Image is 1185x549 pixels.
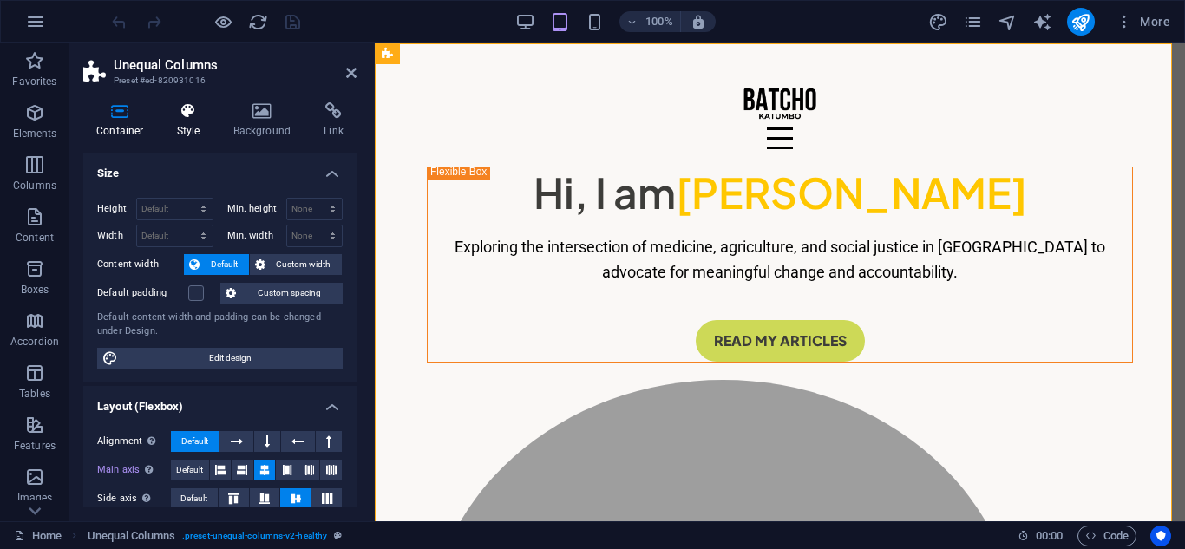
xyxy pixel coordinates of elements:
button: 100% [619,11,681,32]
button: Default [184,254,249,275]
nav: breadcrumb [88,526,343,546]
button: reload [247,11,268,32]
h6: Session time [1018,526,1064,546]
p: Features [14,439,56,453]
button: Default [171,431,219,452]
span: 00 00 [1036,526,1063,546]
h4: Size [83,153,357,184]
span: Default [176,460,203,480]
button: pages [963,11,984,32]
span: Default [205,254,244,275]
span: : [1048,529,1051,542]
p: Images [17,491,53,505]
span: More [1116,13,1170,30]
label: Content width [97,254,184,275]
label: Alignment [97,431,171,452]
p: Favorites [12,75,56,88]
p: Boxes [21,283,49,297]
p: Columns [13,179,56,193]
span: Click to select. Double-click to edit [88,526,175,546]
span: . preset-unequal-columns-v2-healthy [182,526,327,546]
i: AI Writer [1032,12,1052,32]
p: Elements [13,127,57,141]
label: Side axis [97,488,171,509]
button: Edit design [97,348,343,369]
button: Code [1077,526,1136,546]
p: Content [16,231,54,245]
h4: Layout (Flexbox) [83,386,357,417]
i: Reload page [248,12,268,32]
button: publish [1067,8,1095,36]
button: text_generator [1032,11,1053,32]
span: Custom spacing [241,283,337,304]
label: Min. height [227,204,286,213]
i: Design (Ctrl+Alt+Y) [928,12,948,32]
button: More [1109,8,1177,36]
label: Min. width [227,231,286,240]
h4: Style [164,102,220,139]
span: Code [1085,526,1129,546]
i: This element is a customizable preset [334,531,342,540]
label: Default padding [97,283,188,304]
button: Custom spacing [220,283,343,304]
label: Width [97,231,136,240]
span: Custom width [271,254,337,275]
i: Publish [1070,12,1090,32]
button: Click here to leave preview mode and continue editing [213,11,233,32]
i: Pages (Ctrl+Alt+S) [963,12,983,32]
h3: Preset #ed-820931016 [114,73,322,88]
a: Click to cancel selection. Double-click to open Pages [14,526,62,546]
i: Navigator [998,12,1018,32]
h4: Container [83,102,164,139]
span: Default [181,431,208,452]
h6: 100% [645,11,673,32]
h2: Unequal Columns [114,57,357,73]
p: Accordion [10,335,59,349]
span: Default [180,488,207,509]
span: Edit design [123,348,337,369]
button: navigator [998,11,1018,32]
button: Default [171,460,209,480]
label: Height [97,204,136,213]
div: Default content width and padding can be changed under Design. [97,310,343,339]
h4: Background [220,102,311,139]
button: Custom width [250,254,343,275]
i: On resize automatically adjust zoom level to fit chosen device. [691,14,706,29]
button: Usercentrics [1150,526,1171,546]
button: design [928,11,949,32]
h4: Link [311,102,357,139]
label: Main axis [97,460,171,480]
button: Default [171,488,218,509]
p: Tables [19,387,50,401]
